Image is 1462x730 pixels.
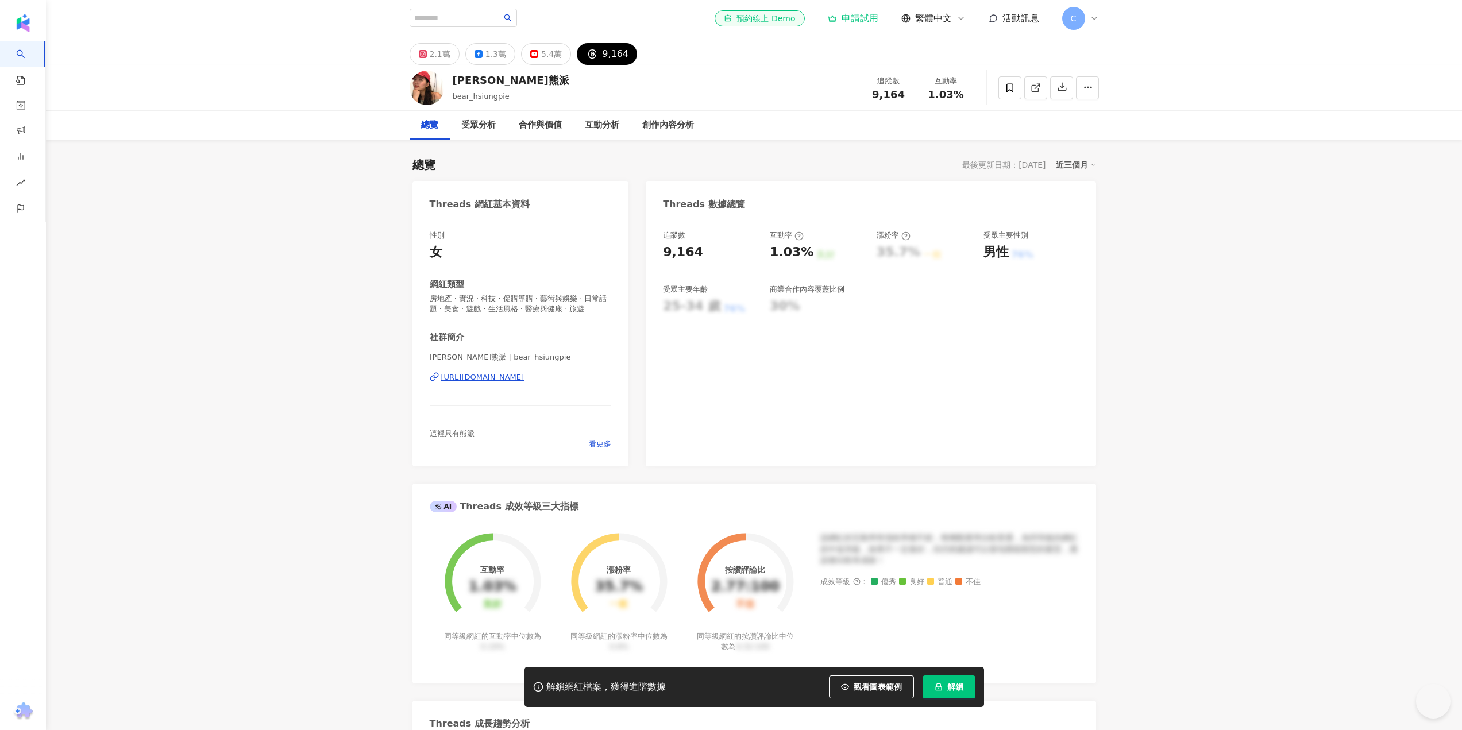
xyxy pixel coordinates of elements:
[770,244,813,261] div: 1.03%
[711,579,780,595] div: 2.77:100
[585,118,619,132] div: 互動分析
[441,372,524,383] div: [URL][DOMAIN_NAME]
[928,89,963,101] span: 1.03%
[421,118,438,132] div: 總覽
[854,682,902,692] span: 觀看圖表範例
[724,13,795,24] div: 預約線上 Demo
[541,46,562,62] div: 5.4萬
[935,683,943,691] span: lock
[453,92,510,101] span: bear_hsiungpie
[899,578,924,586] span: 良好
[430,46,450,62] div: 2.1萬
[14,14,32,32] img: logo icon
[16,171,25,197] span: rise
[469,579,516,595] div: 1.03%
[577,43,637,65] button: 9,164
[927,578,952,586] span: 普通
[610,642,628,651] span: 0.8%
[12,702,34,721] img: chrome extension
[602,46,628,62] div: 9,164
[820,532,1079,566] div: 該網紅的互動率和漲粉率都不錯，唯獨觀看率比較普通，為同等級的網紅的中低等級，效果不一定會好，但仍然建議可以發包開箱類型的案型，應該會比較有成效！
[829,675,914,698] button: 觀看圖表範例
[430,331,464,343] div: 社群簡介
[947,682,963,692] span: 解鎖
[442,631,543,652] div: 同等級網紅的互動率中位數為
[820,578,1079,586] div: 成效等級 ：
[569,631,669,652] div: 同等級網紅的漲粉率中位數為
[412,157,435,173] div: 總覽
[595,579,643,595] div: 35.7%
[923,675,975,698] button: 解鎖
[480,565,504,574] div: 互動率
[485,46,506,62] div: 1.3萬
[430,501,457,512] div: AI
[410,43,460,65] button: 2.1萬
[983,230,1028,241] div: 受眾主要性別
[430,230,445,241] div: 性別
[546,681,666,693] div: 解鎖網紅檔案，獲得進階數據
[607,565,631,574] div: 漲粉率
[1071,12,1077,25] span: C
[872,88,905,101] span: 9,164
[663,230,685,241] div: 追蹤數
[695,631,796,652] div: 同等級網紅的按讚評論比中位數為
[725,565,765,574] div: 按讚評論比
[915,12,952,25] span: 繁體中文
[736,642,769,651] span: 4.32:100
[589,439,611,449] span: 看更多
[453,73,569,87] div: [PERSON_NAME]熊派
[430,244,442,261] div: 女
[871,578,896,586] span: 優秀
[663,198,744,211] div: Threads 數據總覽
[519,118,562,132] div: 合作與價值
[610,599,628,610] div: 一般
[770,284,844,295] div: 商業合作內容覆蓋比例
[770,230,804,241] div: 互動率
[430,717,530,730] div: Threads 成長趨勢分析
[983,244,1009,261] div: 男性
[483,599,502,610] div: 良好
[430,198,530,211] div: Threads 網紅基本資料
[481,642,504,651] span: 0.19%
[642,118,694,132] div: 創作內容分析
[430,372,612,383] a: [URL][DOMAIN_NAME]
[504,14,512,22] span: search
[955,578,981,586] span: 不佳
[1056,157,1096,172] div: 近三個月
[663,284,708,295] div: 受眾主要年齡
[410,71,444,105] img: KOL Avatar
[877,230,911,241] div: 漲粉率
[736,599,754,610] div: 不佳
[962,160,1046,169] div: 最後更新日期：[DATE]
[465,43,515,65] button: 1.3萬
[430,500,578,513] div: Threads 成效等級三大指標
[828,13,878,24] a: 申請試用
[461,118,496,132] div: 受眾分析
[1002,13,1039,24] span: 活動訊息
[663,244,703,261] div: 9,164
[521,43,571,65] button: 5.4萬
[430,429,475,438] span: 這裡只有熊派
[430,279,464,291] div: 網紅類型
[430,293,612,314] span: 房地產 · 實況 · 科技 · 促購導購 · 藝術與娛樂 · 日常話題 · 美食 · 遊戲 · 生活風格 · 醫療與健康 · 旅遊
[430,352,612,362] span: [PERSON_NAME]熊派 | bear_hsiungpie
[715,10,804,26] a: 預約線上 Demo
[867,75,911,87] div: 追蹤數
[924,75,968,87] div: 互動率
[16,41,39,86] a: search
